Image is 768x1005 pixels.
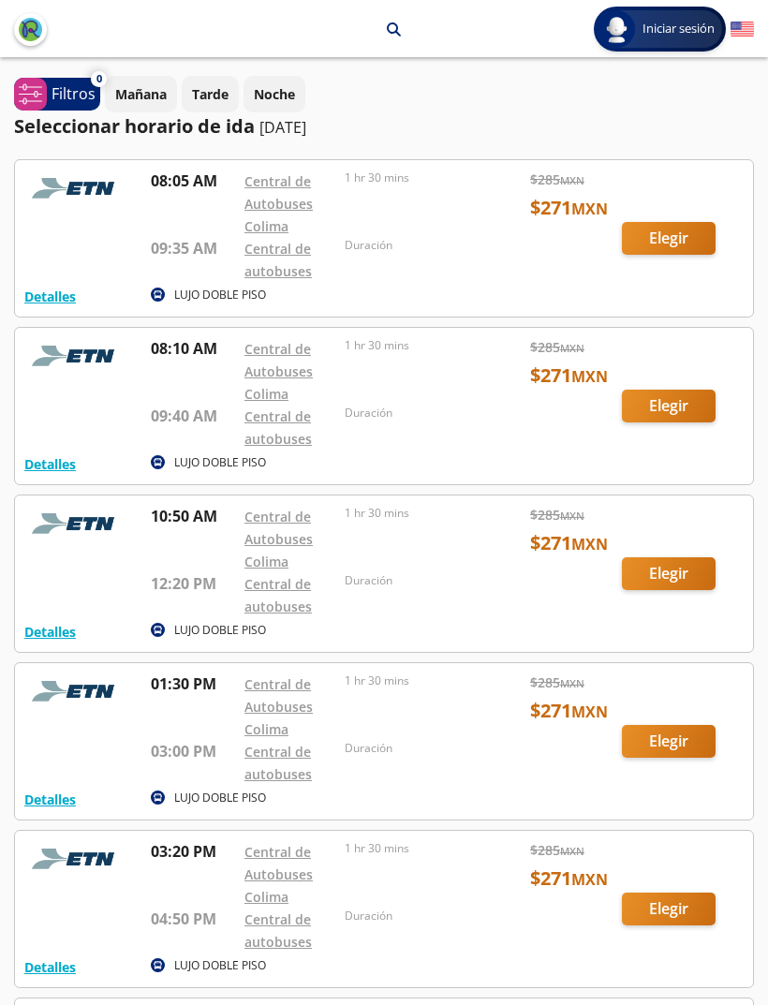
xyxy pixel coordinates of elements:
p: Tarde [192,83,229,103]
p: Mañana [115,83,167,103]
p: LUJO DOBLE PISO [174,621,266,638]
button: Mañana [105,75,177,111]
button: Detalles [24,621,76,641]
a: Central de Autobuses Colima [244,842,313,905]
button: Detalles [24,286,76,305]
p: LUJO DOBLE PISO [174,453,266,470]
a: Central de Autobuses Colima [244,339,313,402]
p: Manzanillo [303,19,373,38]
p: LUJO DOBLE PISO [174,956,266,973]
a: Central de autobuses [244,909,312,950]
p: LUJO DOBLE PISO [174,286,266,303]
p: [DATE] [259,115,306,138]
button: Noche [244,75,305,111]
button: back [14,12,47,45]
a: Central de Autobuses Colima [244,674,313,737]
a: Central de Autobuses Colima [244,171,313,234]
button: 0Filtros [14,77,100,110]
button: English [731,17,754,40]
button: Detalles [24,789,76,808]
span: 0 [96,70,102,86]
button: Tarde [182,75,239,111]
p: Noche [254,83,295,103]
a: Central de autobuses [244,239,312,279]
a: Central de autobuses [244,742,312,782]
button: Detalles [24,453,76,473]
p: Seleccionar horario de ida [14,111,255,140]
a: Central de autobuses [244,406,312,447]
span: Iniciar sesión [635,19,722,37]
p: Filtros [52,81,96,104]
p: Colima [235,19,279,38]
a: Central de Autobuses Colima [244,507,313,569]
button: Detalles [24,956,76,976]
p: LUJO DOBLE PISO [174,789,266,805]
a: Central de autobuses [244,574,312,614]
